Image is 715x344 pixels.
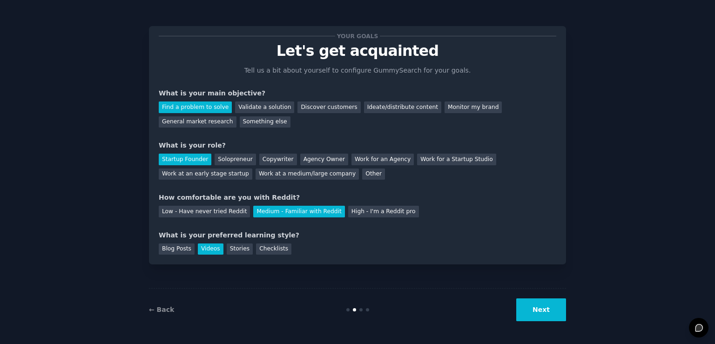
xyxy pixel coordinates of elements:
div: Solopreneur [215,154,256,165]
button: Next [516,298,566,321]
div: What is your role? [159,141,556,150]
span: Your goals [335,31,380,41]
div: Agency Owner [300,154,348,165]
div: What is your main objective? [159,88,556,98]
div: High - I'm a Reddit pro [348,206,419,217]
div: Videos [198,243,223,255]
div: Medium - Familiar with Reddit [253,206,344,217]
div: Copywriter [259,154,297,165]
div: Low - Have never tried Reddit [159,206,250,217]
div: General market research [159,116,236,128]
div: Stories [227,243,253,255]
div: Startup Founder [159,154,211,165]
div: How comfortable are you with Reddit? [159,193,556,202]
div: Work at an early stage startup [159,169,252,180]
div: Monitor my brand [445,101,502,113]
div: Checklists [256,243,291,255]
div: Other [362,169,385,180]
a: ← Back [149,306,174,313]
div: Discover customers [297,101,360,113]
div: What is your preferred learning style? [159,230,556,240]
p: Let's get acquainted [159,43,556,59]
div: Find a problem to solve [159,101,232,113]
div: Something else [240,116,290,128]
div: Blog Posts [159,243,195,255]
p: Tell us a bit about yourself to configure GummySearch for your goals. [240,66,475,75]
div: Work at a medium/large company [256,169,359,180]
div: Work for a Startup Studio [417,154,496,165]
div: Validate a solution [235,101,294,113]
div: Ideate/distribute content [364,101,441,113]
div: Work for an Agency [351,154,414,165]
